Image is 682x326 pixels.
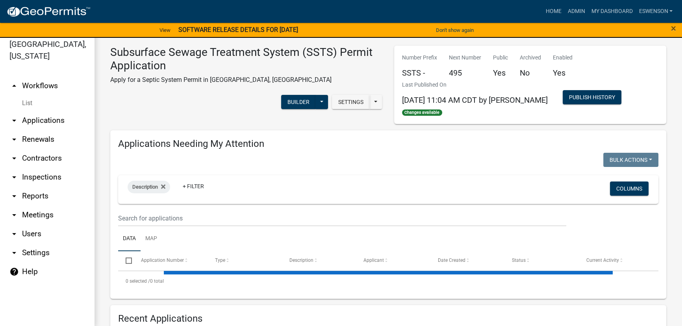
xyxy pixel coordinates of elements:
p: Next Number [449,54,481,62]
button: Don't show again [433,24,477,37]
h5: Yes [553,68,573,78]
h4: Applications Needing My Attention [118,138,658,150]
span: Applicant [363,257,384,263]
span: Changes available [402,109,442,116]
h4: Recent Applications [118,313,658,324]
p: Last Published On [402,81,548,89]
p: Enabled [553,54,573,62]
span: 0 selected / [126,278,150,284]
button: Publish History [563,90,621,104]
datatable-header-cell: Date Created [430,251,504,270]
a: My Dashboard [588,4,636,19]
i: arrow_drop_down [9,116,19,125]
div: 0 total [118,271,658,291]
datatable-header-cell: Type [208,251,282,270]
span: Type [215,257,225,263]
button: Settings [332,95,370,109]
i: arrow_drop_up [9,81,19,91]
wm-modal-confirm: Workflow Publish History [563,94,621,101]
h5: Yes [493,68,508,78]
p: Archived [520,54,541,62]
datatable-header-cell: Applicant [356,251,430,270]
a: Data [118,226,141,252]
datatable-header-cell: Current Activity [578,251,653,270]
span: Description [289,257,313,263]
i: arrow_drop_down [9,191,19,201]
h3: Subsurface Sewage Treatment System (SSTS) Permit Application [110,46,382,72]
span: Date Created [438,257,465,263]
a: Map [141,226,162,252]
a: Admin [564,4,588,19]
a: Home [542,4,564,19]
strong: SOFTWARE RELEASE DETAILS FOR [DATE] [178,26,298,33]
i: arrow_drop_down [9,172,19,182]
datatable-header-cell: Select [118,251,133,270]
datatable-header-cell: Application Number [133,251,208,270]
i: arrow_drop_down [9,154,19,163]
span: Status [512,257,526,263]
h5: SSTS - [402,68,437,78]
button: Close [671,24,676,33]
p: Apply for a Septic System Permit in [GEOGRAPHIC_DATA], [GEOGRAPHIC_DATA] [110,75,382,85]
datatable-header-cell: Status [504,251,579,270]
h5: 495 [449,68,481,78]
span: Application Number [141,257,184,263]
p: Public [493,54,508,62]
button: Bulk Actions [603,153,658,167]
a: eswenson [636,4,676,19]
span: Current Activity [586,257,619,263]
button: Columns [610,182,649,196]
i: arrow_drop_down [9,248,19,257]
a: View [156,24,174,37]
a: + Filter [176,179,210,193]
span: Description [132,184,158,190]
input: Search for applications [118,210,566,226]
i: arrow_drop_down [9,135,19,144]
p: Number Prefix [402,54,437,62]
button: Builder [281,95,316,109]
i: help [9,267,19,276]
h5: No [520,68,541,78]
span: [DATE] 11:04 AM CDT by [PERSON_NAME] [402,95,548,105]
i: arrow_drop_down [9,210,19,220]
span: × [671,23,676,34]
datatable-header-cell: Description [282,251,356,270]
i: arrow_drop_down [9,229,19,239]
